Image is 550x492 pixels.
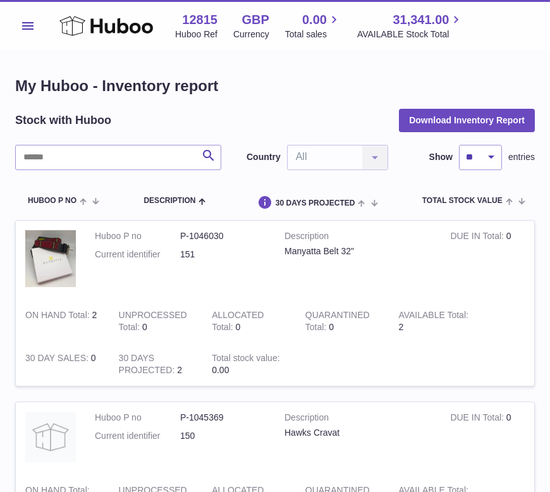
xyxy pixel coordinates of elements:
div: Hawks Cravat [284,427,431,439]
span: entries [508,151,535,163]
strong: QUARANTINED Total [305,310,370,335]
td: 2 [389,300,482,343]
button: Download Inventory Report [399,109,535,132]
span: Total stock value [422,197,503,205]
label: Country [247,151,281,163]
strong: UNPROCESSED Total [119,310,187,335]
strong: 30 DAYS PROJECTED [119,353,178,378]
dt: Huboo P no [95,412,180,424]
div: Currency [233,28,269,40]
dd: P-1046030 [180,230,266,242]
span: Total sales [285,28,341,40]
img: product image [25,230,76,287]
dd: P-1045369 [180,412,266,424]
span: 0.00 [302,11,327,28]
strong: ALLOCATED Total [212,310,264,335]
strong: Description [284,230,431,245]
div: Manyatta Belt 32" [284,245,431,257]
h1: My Huboo - Inventory report [15,76,535,96]
span: Huboo P no [28,197,76,205]
strong: ON HAND Total [25,310,92,323]
span: AVAILABLE Stock Total [357,28,464,40]
td: 0 [16,343,109,386]
strong: Total stock value [212,353,279,366]
td: 0 [202,300,296,343]
dt: Current identifier [95,430,180,442]
img: product image [25,412,76,462]
td: 0 [109,300,203,343]
strong: DUE IN Total [450,231,506,244]
a: 31,341.00 AVAILABLE Stock Total [357,11,464,40]
td: 2 [109,343,203,386]
span: 0 [329,322,334,332]
td: 0 [441,221,534,300]
strong: DUE IN Total [450,412,506,426]
strong: GBP [241,11,269,28]
td: 0 [441,402,534,475]
strong: 12815 [182,11,217,28]
label: Show [429,151,453,163]
h2: Stock with Huboo [15,113,111,128]
span: 0.00 [212,365,229,375]
span: 31,341.00 [393,11,449,28]
a: 0.00 Total sales [285,11,341,40]
strong: 30 DAY SALES [25,353,91,366]
dd: 150 [180,430,266,442]
strong: Description [284,412,431,427]
span: Description [144,197,195,205]
dt: Current identifier [95,249,180,261]
div: Huboo Ref [175,28,217,40]
strong: AVAILABLE Total [398,310,468,323]
dd: 151 [180,249,266,261]
span: 30 DAYS PROJECTED [276,199,355,207]
td: 2 [16,300,109,343]
dt: Huboo P no [95,230,180,242]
